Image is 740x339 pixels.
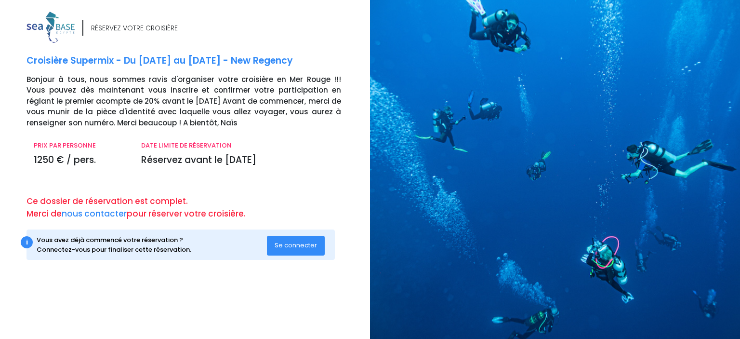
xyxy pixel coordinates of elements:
[62,208,127,219] a: nous contacter
[91,23,178,33] div: RÉSERVEZ VOTRE CROISIÈRE
[26,74,363,129] p: Bonjour à tous, nous sommes ravis d'organiser votre croisière en Mer Rouge !!! Vous pouvez dès ma...
[21,236,33,248] div: i
[267,241,325,249] a: Se connecter
[267,236,325,255] button: Se connecter
[26,54,363,68] p: Croisière Supermix - Du [DATE] au [DATE] - New Regency
[26,195,363,220] p: Ce dossier de réservation est complet. Merci de pour réserver votre croisière.
[34,153,127,167] p: 1250 € / pers.
[141,141,341,150] p: DATE LIMITE DE RÉSERVATION
[37,235,267,254] div: Vous avez déjà commencé votre réservation ? Connectez-vous pour finaliser cette réservation.
[34,141,127,150] p: PRIX PAR PERSONNE
[141,153,341,167] p: Réservez avant le [DATE]
[275,241,317,250] span: Se connecter
[26,12,75,43] img: logo_color1.png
